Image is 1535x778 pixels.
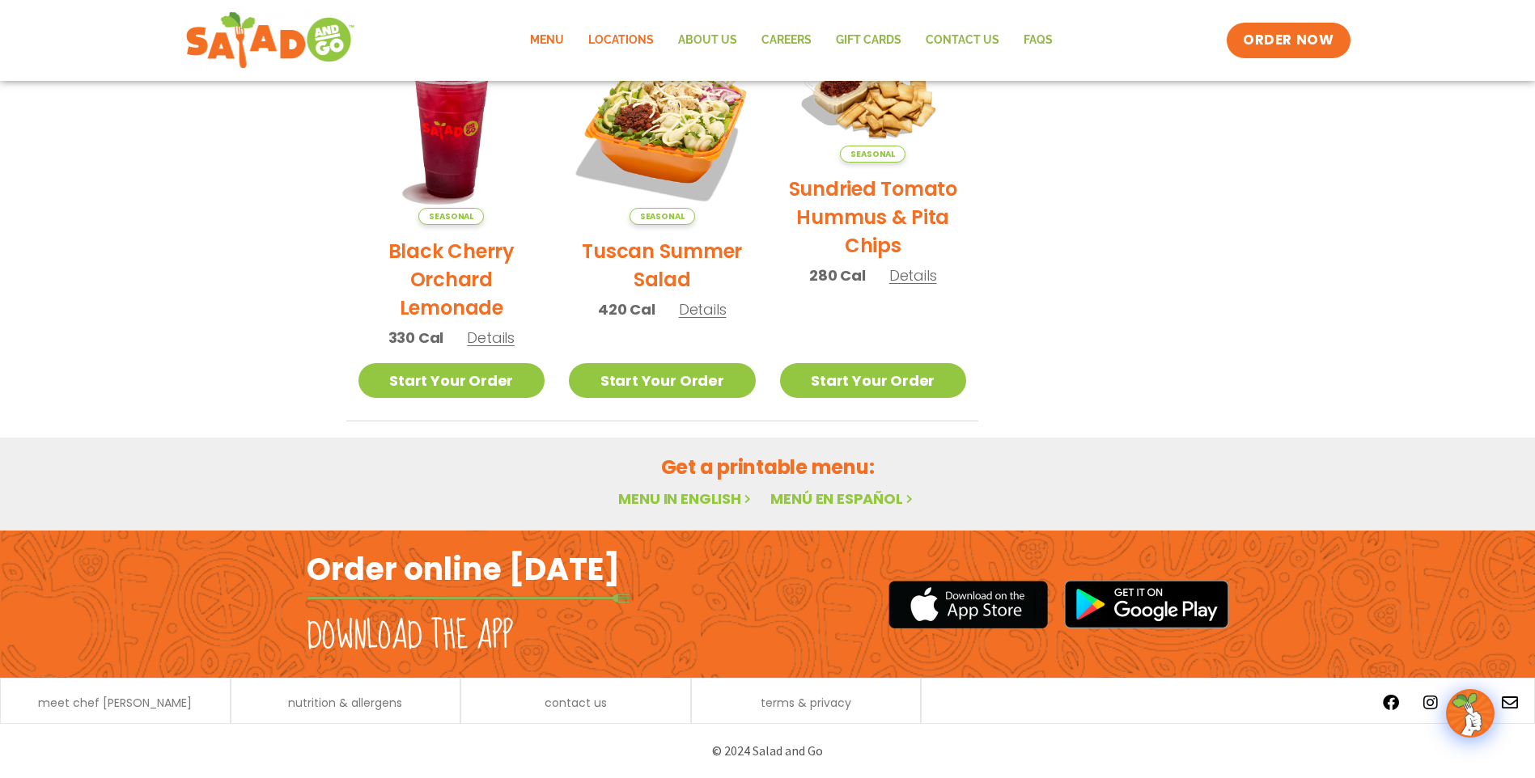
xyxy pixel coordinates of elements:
[518,22,576,59] a: Menu
[666,22,749,59] a: About Us
[679,299,727,319] span: Details
[1448,691,1493,736] img: wpChatIcon
[780,175,967,260] h2: Sundried Tomato Hummus & Pita Chips
[840,146,905,163] span: Seasonal
[358,363,545,398] a: Start Your Order
[346,453,1189,481] h2: Get a printable menu:
[1227,23,1350,58] a: ORDER NOW
[809,264,866,286] span: 280 Cal
[569,363,756,398] a: Start Your Order
[888,578,1048,631] img: appstore
[749,22,824,59] a: Careers
[914,22,1011,59] a: Contact Us
[824,22,914,59] a: GIFT CARDS
[545,697,607,708] a: contact us
[388,327,444,349] span: 330 Cal
[467,328,515,348] span: Details
[358,39,545,226] img: Product photo for Black Cherry Orchard Lemonade
[889,265,937,285] span: Details
[358,237,545,322] h2: Black Cherry Orchard Lemonade
[288,697,402,708] a: nutrition & allergens
[780,363,967,398] a: Start Your Order
[780,39,967,163] img: Product photo for Sundried Tomato Hummus & Pita Chips
[770,488,916,509] a: Menú en español
[618,488,754,509] a: Menu in English
[418,208,484,225] span: Seasonal
[307,549,620,589] h2: Order online [DATE]
[1064,580,1229,628] img: google_play
[307,614,513,659] h2: Download the app
[1011,22,1065,59] a: FAQs
[518,22,1065,59] nav: Menu
[598,298,655,320] span: 420 Cal
[569,237,756,294] h2: Tuscan Summer Salad
[576,22,666,59] a: Locations
[630,208,695,225] span: Seasonal
[38,697,192,708] a: meet chef [PERSON_NAME]
[307,594,630,603] img: fork
[185,8,356,73] img: new-SAG-logo-768×292
[315,740,1221,762] p: © 2024 Salad and Go
[569,39,756,226] img: Product photo for Tuscan Summer Salad
[761,697,851,708] a: terms & privacy
[1243,31,1334,50] span: ORDER NOW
